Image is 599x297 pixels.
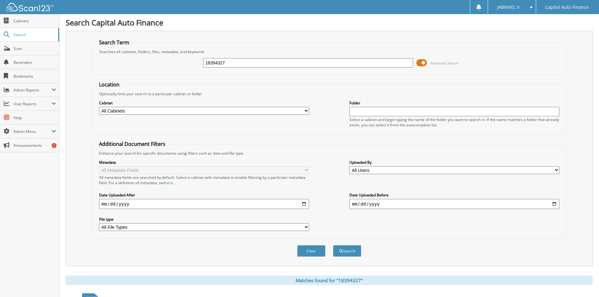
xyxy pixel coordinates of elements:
[96,140,169,147] legend: Additional Document Filters
[545,5,589,9] span: Capital Auto Finance
[14,18,56,24] span: Cabinets
[349,100,559,106] label: Folder
[14,32,55,37] span: Search
[349,117,559,128] div: Select a cabinet and begin typing the name of the folder you want to search in. If the name match...
[14,87,52,93] span: Admin Reports
[430,61,458,65] span: Advanced Search
[6,3,53,11] img: scan123-logo-white.svg
[66,276,593,285] div: Matches found for "18394327"
[99,160,309,165] label: Metadata
[66,17,593,28] h1: Search Capital Auto Finance
[14,46,56,51] span: Scan
[297,245,325,257] button: Clear
[99,217,309,222] label: File type
[497,5,521,9] span: JABNNEL V.
[14,74,56,79] span: Bookmarks
[14,101,52,107] span: User Reports
[14,143,56,148] span: Announcements
[52,143,57,148] div: 1
[99,175,309,185] div: All metadata fields are searched by default. Select a cabinet with metadata to enable filtering b...
[14,115,56,120] span: Help
[349,160,559,165] label: Uploaded By
[96,151,563,156] div: Enhance your search for specific documents using filters such as date and file type.
[14,129,52,134] span: Admin Menu
[99,100,309,106] label: Cabinet
[96,81,123,88] legend: Location
[349,199,559,209] input: end
[99,199,309,209] input: start
[96,39,132,46] legend: Search Term
[96,91,563,96] div: Optionally limit your search to a particular cabinet or folder
[96,49,563,54] div: Searches all cabinets, folders, files, metadata, and keywords
[14,60,56,65] span: Reminders
[99,192,309,198] label: Date Uploaded After
[165,180,173,185] a: here
[349,192,559,198] label: Date Uploaded Before
[333,245,361,257] button: Search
